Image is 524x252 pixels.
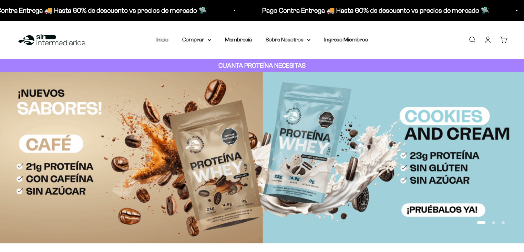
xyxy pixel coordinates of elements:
a: Inicio [156,37,168,42]
summary: Sobre Nosotros [266,35,310,44]
a: Membresía [225,37,252,42]
a: Ingreso Miembros [324,37,368,42]
p: Pago Contra Entrega 🚚 Hasta 60% de descuento vs precios de mercado 🛸 [261,5,488,16]
strong: CUANTA PROTEÍNA NECESITAS [218,62,306,69]
summary: Comprar [182,35,211,44]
